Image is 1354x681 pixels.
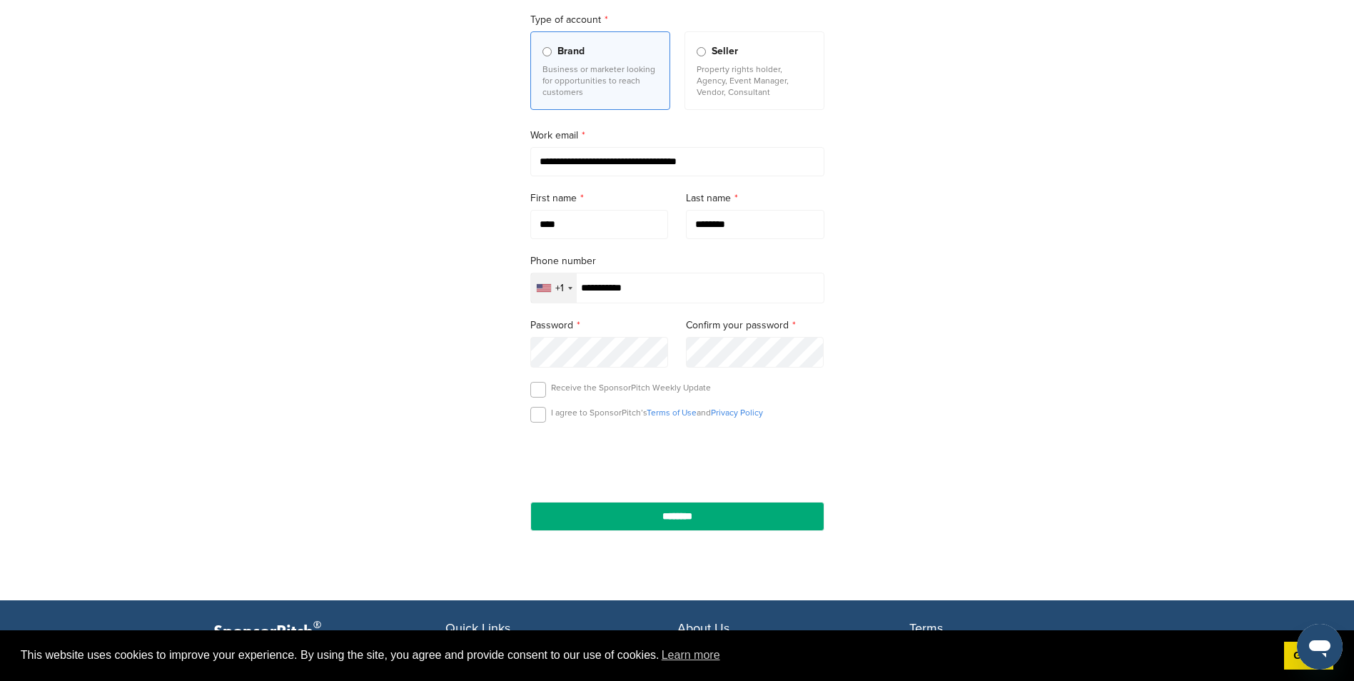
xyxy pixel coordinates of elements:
[313,616,321,634] span: ®
[677,620,729,636] span: About Us
[596,439,759,481] iframe: reCAPTCHA
[697,47,706,56] input: Seller Property rights holder, Agency, Event Manager, Vendor, Consultant
[445,620,510,636] span: Quick Links
[530,12,824,28] label: Type of account
[530,128,824,143] label: Work email
[909,620,943,636] span: Terms
[530,318,669,333] label: Password
[686,191,824,206] label: Last name
[530,253,824,269] label: Phone number
[711,408,763,418] a: Privacy Policy
[660,645,722,666] a: learn more about cookies
[686,318,824,333] label: Confirm your password
[557,44,585,59] span: Brand
[1297,624,1343,670] iframe: Button to launch messaging window
[542,64,658,98] p: Business or marketer looking for opportunities to reach customers
[551,407,763,418] p: I agree to SponsorPitch’s and
[647,408,697,418] a: Terms of Use
[21,645,1273,666] span: This website uses cookies to improve your experience. By using the site, you agree and provide co...
[555,283,564,293] div: +1
[531,273,577,303] div: Selected country
[551,382,711,393] p: Receive the SponsorPitch Weekly Update
[697,64,812,98] p: Property rights holder, Agency, Event Manager, Vendor, Consultant
[530,191,669,206] label: First name
[1284,642,1333,670] a: dismiss cookie message
[213,622,445,642] p: SponsorPitch
[712,44,738,59] span: Seller
[542,47,552,56] input: Brand Business or marketer looking for opportunities to reach customers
